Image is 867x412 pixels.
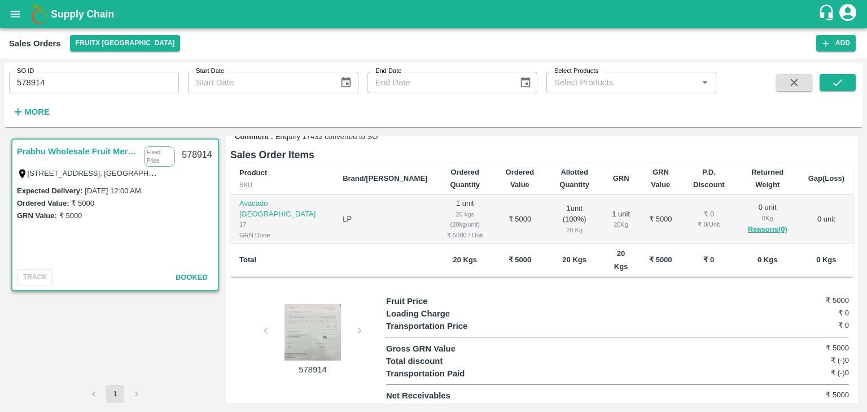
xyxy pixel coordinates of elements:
button: More [9,102,52,122]
h6: ₹ 5000 [772,389,849,401]
a: Prabhu Wholesale Fruit Merchant [17,144,138,159]
p: Net Receivables [386,389,502,402]
label: Expected Delivery : [17,187,82,195]
div: ₹ 0 [691,209,727,220]
div: 20 Kg [555,225,594,235]
b: GRN [613,174,629,183]
p: Loading Charge [386,307,502,320]
strong: More [24,107,50,116]
b: ₹ 5000 [509,255,532,264]
button: open drawer [2,1,28,27]
div: 578914 [175,142,218,168]
b: 0 Kgs [816,255,836,264]
label: [STREET_ADDRESS], [GEOGRAPHIC_DATA], 607106 [28,168,209,177]
div: GRN Done [239,230,325,240]
div: 1 unit ( 100 %) [555,203,594,235]
label: Ordered Value: [17,199,69,207]
nav: pagination navigation [83,385,147,403]
p: Total discount [386,355,502,367]
h6: ₹ (-)0 [772,355,849,366]
p: Fixed Price [144,146,176,167]
div: Sales Orders [9,36,61,51]
div: 0 Kg [745,213,790,223]
div: 20 kgs (20kg/unit) [445,209,484,230]
input: Select Products [550,75,694,90]
img: logo [28,3,51,25]
div: SKU [239,180,325,190]
b: Ordered Quantity [450,168,480,189]
td: LP [334,195,436,244]
b: Allotted Quantity [559,168,589,189]
div: account of current user [838,2,858,26]
p: Transportation Paid [386,367,502,380]
td: 0 unit [799,195,853,244]
label: Select Products [554,67,598,76]
b: Gap(Loss) [808,174,844,183]
button: Choose date [335,72,357,93]
button: Select DC [70,35,181,51]
b: 20 Kgs [562,255,586,264]
div: ₹ 5000 / Unit [445,230,484,240]
b: 20 Kgs [453,255,477,264]
button: Add [816,35,856,51]
label: SO ID [17,67,34,76]
label: ₹ 5000 [71,199,94,207]
div: 0 unit [745,202,790,236]
div: customer-support [818,4,838,24]
p: Fruit Price [386,295,502,307]
p: 578914 [270,363,355,376]
b: Brand/[PERSON_NAME] [343,174,427,183]
td: ₹ 5000 [640,195,682,244]
p: Avacado [GEOGRAPHIC_DATA] [239,198,325,219]
td: 1 unit [436,195,493,244]
b: Returned Weight [751,168,783,189]
b: Supply Chain [51,8,114,20]
button: Choose date [515,72,536,93]
button: Reasons(0) [745,223,790,236]
td: ₹ 5000 [493,195,546,244]
b: 20 Kgs [614,249,628,270]
h6: Sales Order Items [230,147,853,163]
b: Ordered Value [506,168,535,189]
div: 1 unit [612,209,630,230]
label: [DATE] 12:00 AM [85,187,141,195]
h6: ₹ 0 [772,320,849,331]
b: Product [239,168,267,177]
h6: ₹ 5000 [772,342,849,354]
a: Supply Chain [51,6,818,22]
input: End Date [367,72,510,93]
b: ₹ 5000 [649,255,672,264]
label: ₹ 5000 [59,211,82,220]
h6: ₹ 5000 [772,295,849,306]
b: 0 Kgs [757,255,777,264]
label: Start Date [196,67,224,76]
label: Comment : [235,132,273,142]
span: Booked [176,273,208,281]
p: Gross GRN Value [386,342,502,355]
span: Enquiry 17432 converted to SO [275,132,378,142]
h6: ₹ (-)0 [772,367,849,379]
div: 17 [239,219,325,229]
input: Enter SO ID [9,72,179,93]
div: 20 Kg [612,219,630,229]
h6: ₹ 0 [772,307,849,319]
label: End Date [375,67,401,76]
b: P.D. Discount [693,168,725,189]
input: Start Date [188,72,331,93]
p: Transportation Price [386,320,502,332]
b: ₹ 0 [703,255,714,264]
button: Open [698,75,712,90]
b: GRN Value [651,168,670,189]
b: Total [239,255,256,264]
label: GRN Value: [17,211,57,220]
div: ₹ 0 / Unit [691,219,727,229]
button: page 1 [106,385,124,403]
